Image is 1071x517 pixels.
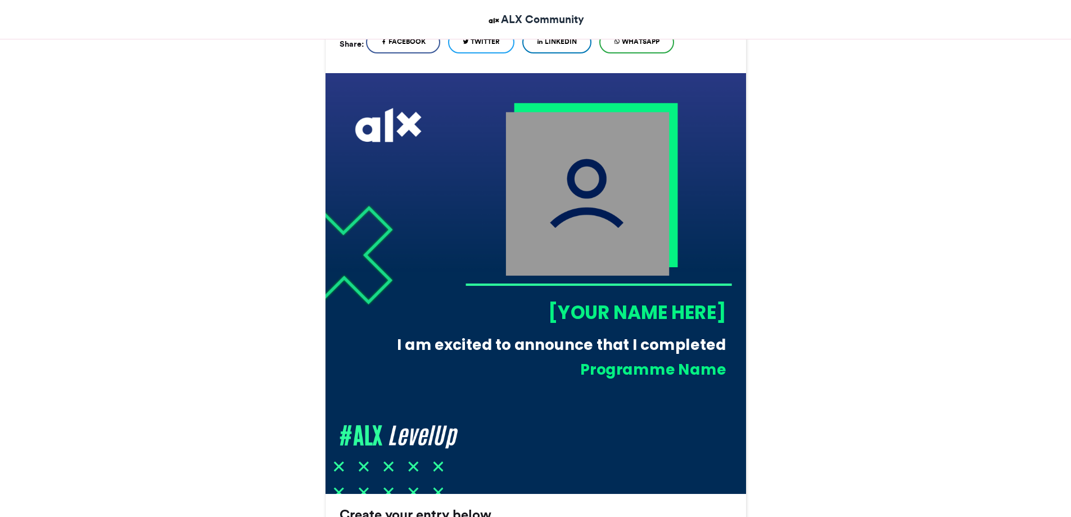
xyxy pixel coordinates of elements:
[545,37,577,47] span: LinkedIn
[471,37,500,47] span: Twitter
[404,359,726,380] div: Programme Name
[465,299,726,325] div: [YOUR NAME HERE]
[340,37,364,51] h5: Share:
[522,31,591,53] a: LinkedIn
[387,334,726,355] div: I am excited to announce that I completed
[622,37,659,47] span: WhatsApp
[326,73,746,494] img: Background
[599,31,674,53] a: WhatsApp
[388,37,426,47] span: Facebook
[366,31,440,53] a: Facebook
[448,31,514,53] a: Twitter
[487,11,584,28] a: ALX Community
[505,112,669,276] img: user_filled.png
[487,14,501,28] img: ALX Community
